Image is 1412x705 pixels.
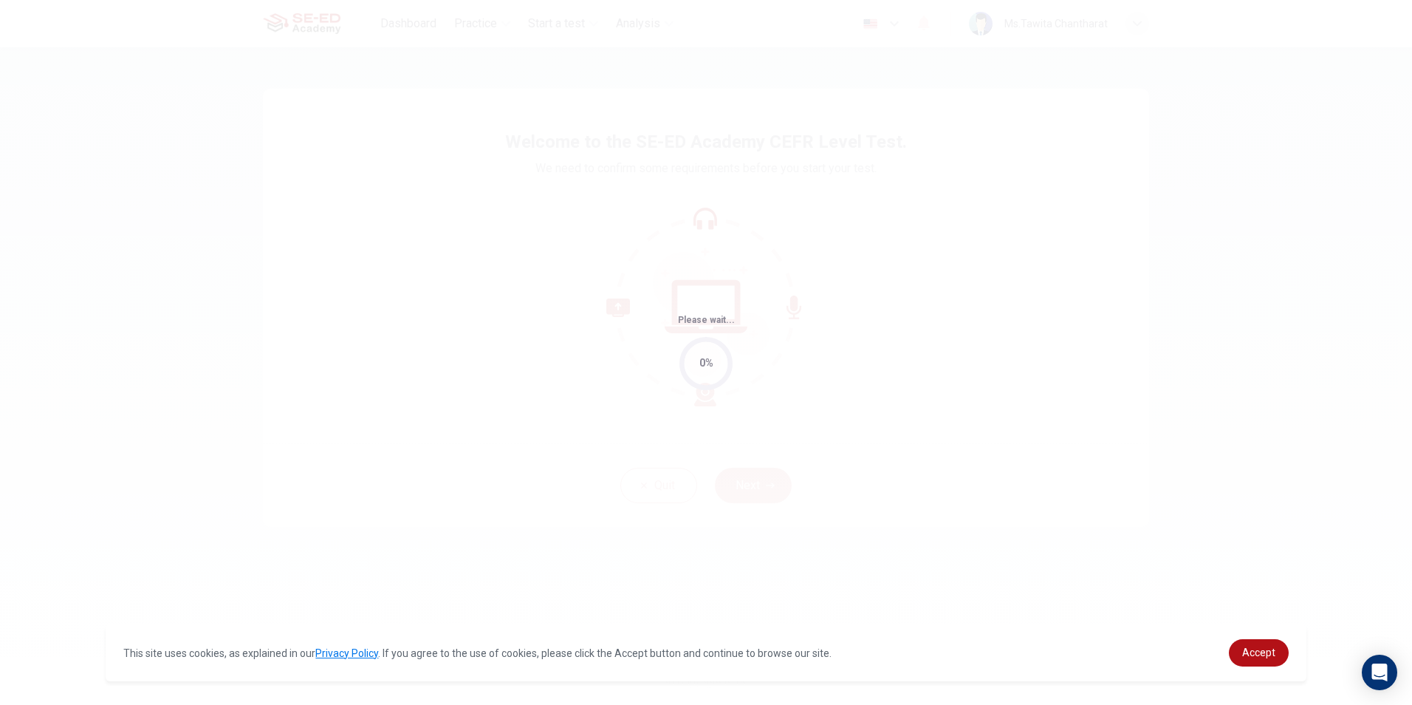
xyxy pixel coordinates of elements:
[106,624,1306,681] div: cookieconsent
[123,647,832,659] span: This site uses cookies, as explained in our . If you agree to the use of cookies, please click th...
[1229,639,1289,667] a: dismiss cookie message
[1362,655,1397,690] div: Open Intercom Messenger
[699,355,713,372] div: 0%
[315,647,378,659] a: Privacy Policy
[678,315,735,325] span: Please wait...
[1242,647,1275,658] span: Accept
